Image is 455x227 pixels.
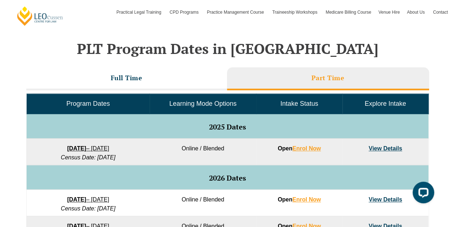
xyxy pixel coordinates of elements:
[113,2,166,23] a: Practical Legal Training
[16,6,64,26] a: [PERSON_NAME] Centre for Law
[150,139,256,165] td: Online / Blended
[66,100,110,107] span: Program Dates
[209,122,246,132] span: 2025 Dates
[292,145,321,151] a: Enrol Now
[407,179,437,209] iframe: LiveChat chat widget
[269,2,322,23] a: Traineeship Workshops
[67,145,86,151] strong: [DATE]
[203,2,269,23] a: Practice Management Course
[369,145,402,151] a: View Details
[375,2,403,23] a: Venue Hire
[280,100,318,107] span: Intake Status
[209,173,246,183] span: 2026 Dates
[67,196,86,203] strong: [DATE]
[61,205,115,212] em: Census Date: [DATE]
[429,2,451,23] a: Contact
[369,196,402,203] a: View Details
[403,2,429,23] a: About Us
[365,100,406,107] span: Explore Intake
[169,100,237,107] span: Learning Mode Options
[23,41,433,56] h2: PLT Program Dates in [GEOGRAPHIC_DATA]
[61,154,115,160] em: Census Date: [DATE]
[67,196,109,203] a: [DATE]– [DATE]
[67,145,109,151] a: [DATE]– [DATE]
[278,196,321,203] strong: Open
[166,2,203,23] a: CPD Programs
[150,190,256,216] td: Online / Blended
[322,2,375,23] a: Medicare Billing Course
[292,196,321,203] a: Enrol Now
[111,74,142,82] h3: Full Time
[278,145,321,151] strong: Open
[311,74,345,82] h3: Part Time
